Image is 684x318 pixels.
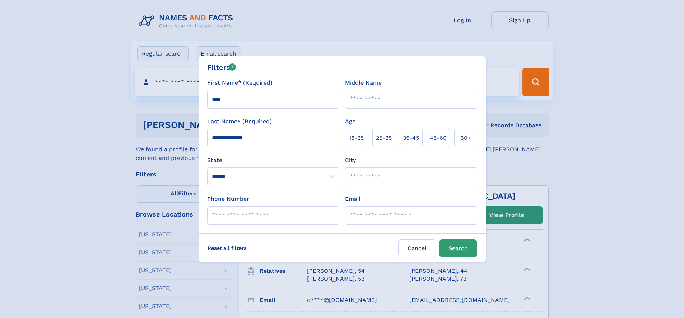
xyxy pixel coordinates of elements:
[460,134,471,142] span: 60+
[207,62,236,73] div: Filters
[430,134,447,142] span: 45‑60
[345,156,356,165] label: City
[376,134,392,142] span: 25‑35
[345,195,360,203] label: Email
[207,79,273,87] label: First Name* (Required)
[439,239,477,257] button: Search
[207,117,272,126] label: Last Name* (Required)
[207,156,339,165] label: State
[345,117,355,126] label: Age
[203,239,251,257] label: Reset all filters
[345,79,382,87] label: Middle Name
[403,134,419,142] span: 35‑45
[207,195,249,203] label: Phone Number
[398,239,436,257] label: Cancel
[349,134,364,142] span: 18‑25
